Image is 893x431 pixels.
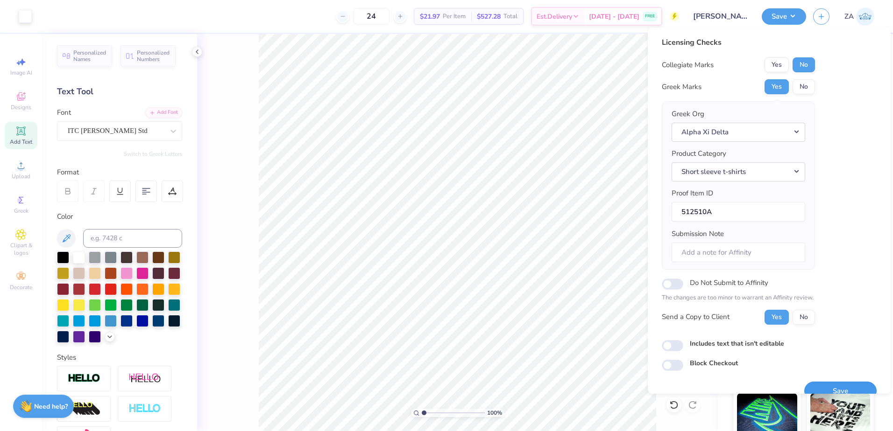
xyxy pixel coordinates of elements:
[57,352,182,363] div: Styles
[672,109,704,119] label: Greek Org
[672,243,805,263] input: Add a note for Affinity
[672,162,805,181] button: Short sleeve t-shirts
[34,402,68,411] strong: Need help?
[57,85,182,98] div: Text Tool
[662,37,815,48] div: Licensing Checks
[765,79,789,94] button: Yes
[477,12,501,21] span: $527.28
[844,7,874,26] a: ZA
[73,49,106,63] span: Personalized Names
[645,13,655,20] span: FREE
[83,229,182,248] input: e.g. 7428 c
[662,312,730,322] div: Send a Copy to Client
[762,8,806,25] button: Save
[672,123,805,142] button: Alpha Xi Delta
[844,11,854,22] span: ZA
[672,188,713,199] label: Proof Item ID
[537,12,572,21] span: Est. Delivery
[10,138,32,146] span: Add Text
[672,148,726,159] label: Product Category
[12,173,30,180] span: Upload
[10,284,32,291] span: Decorate
[443,12,466,21] span: Per Item
[68,402,100,417] img: 3d Illusion
[10,69,32,76] span: Image AI
[793,79,815,94] button: No
[353,8,390,25] input: – –
[57,107,71,118] label: Font
[690,277,768,289] label: Do Not Submit to Affinity
[145,107,182,118] div: Add Font
[690,358,738,368] label: Block Checkout
[589,12,639,21] span: [DATE] - [DATE]
[57,167,183,178] div: Format
[11,104,31,111] span: Designs
[856,7,874,26] img: Zuriel Alaba
[68,373,100,384] img: Stroke
[793,57,815,72] button: No
[128,373,161,384] img: Shadow
[137,49,170,63] span: Personalized Numbers
[765,57,789,72] button: Yes
[487,409,502,417] span: 100 %
[57,211,182,222] div: Color
[662,293,815,303] p: The changes are too minor to warrant an Affinity review.
[804,382,877,401] button: Save
[793,310,815,325] button: No
[503,12,517,21] span: Total
[765,310,789,325] button: Yes
[124,150,182,158] button: Switch to Greek Letters
[686,7,755,26] input: Untitled Design
[662,82,702,92] div: Greek Marks
[690,339,784,348] label: Includes text that isn't editable
[5,242,37,257] span: Clipart & logos
[128,403,161,414] img: Negative Space
[420,12,440,21] span: $21.97
[662,60,714,70] div: Collegiate Marks
[14,207,28,215] span: Greek
[672,229,724,239] label: Submission Note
